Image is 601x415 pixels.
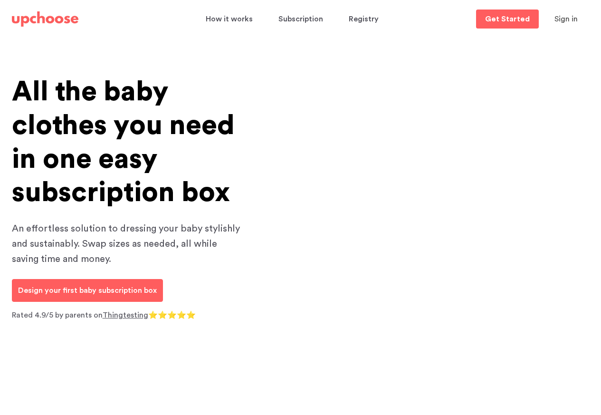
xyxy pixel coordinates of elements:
[12,11,78,27] img: UpChoose
[12,78,235,206] span: All the baby clothes you need in one easy subscription box
[278,10,326,29] a: Subscription
[18,285,157,296] p: Design your first baby subscription box
[554,15,578,23] span: Sign in
[543,10,590,29] button: Sign in
[12,10,78,29] a: UpChoose
[476,10,539,29] a: Get Started
[12,221,240,267] p: An effortless solution to dressing your baby stylishly and sustainably. Swap sizes as needed, all...
[485,15,530,23] p: Get Started
[349,10,379,29] span: Registry
[206,10,256,29] a: How it works
[12,279,163,302] a: Design your first baby subscription box
[148,311,196,319] span: ⭐⭐⭐⭐⭐
[12,311,103,319] span: Rated 4.9/5 by parents on
[206,10,253,29] span: How it works
[278,10,323,29] span: Subscription
[349,10,382,29] a: Registry
[103,311,148,319] a: Thingtesting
